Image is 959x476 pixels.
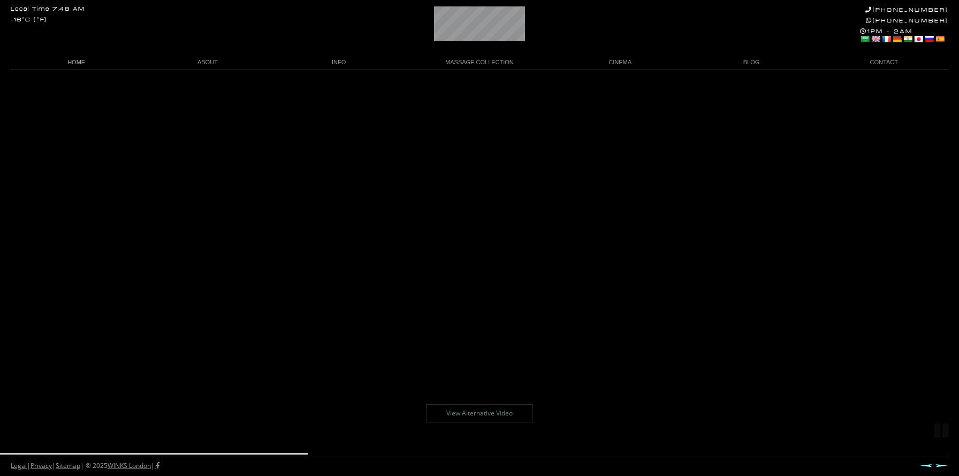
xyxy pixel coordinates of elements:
[273,55,405,70] a: INFO
[426,404,533,422] a: View Alternative Video
[11,55,142,70] a: HOME
[405,55,554,70] a: MASSAGE COLLECTION
[11,6,85,12] div: Local Time 7:48 AM
[903,35,912,43] a: Hindi
[892,35,902,43] a: German
[881,35,891,43] a: French
[108,461,151,470] a: WINKS London
[686,55,817,70] a: BLOG
[817,55,948,70] a: CONTACT
[866,17,948,24] a: [PHONE_NUMBER]
[142,55,273,70] a: ABOUT
[56,461,80,470] a: Sitemap
[865,6,948,13] a: [PHONE_NUMBER]
[914,35,923,43] a: Japanese
[919,464,932,467] a: Prev
[860,28,948,45] div: 1PM - 2AM
[11,461,27,470] a: Legal
[554,55,686,70] a: CINEMA
[924,35,934,43] a: Russian
[31,461,52,470] a: Privacy
[935,464,948,467] a: Next
[860,35,870,43] a: Arabic
[871,35,880,43] a: English
[935,35,945,43] a: Spanish
[11,17,47,23] div: -18°C (°F)
[11,457,159,474] div: | | | © 2025 |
